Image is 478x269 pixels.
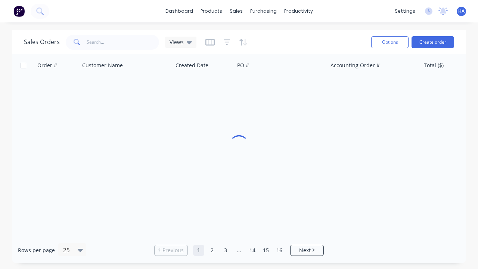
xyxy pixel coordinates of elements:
span: Next [299,247,311,254]
ul: Pagination [151,245,327,256]
a: Page 15 [260,245,271,256]
img: Factory [13,6,25,17]
div: settings [391,6,419,17]
div: productivity [280,6,317,17]
button: Create order [412,36,454,48]
a: Page 1 is your current page [193,245,204,256]
button: Options [371,36,409,48]
div: Total ($) [424,62,444,69]
span: Rows per page [18,247,55,254]
h1: Sales Orders [24,38,60,46]
a: Page 2 [207,245,218,256]
div: Customer Name [82,62,123,69]
a: Jump forward [233,245,245,256]
div: PO # [237,62,249,69]
input: Search... [87,35,159,50]
div: Accounting Order # [330,62,380,69]
a: Page 16 [274,245,285,256]
div: products [197,6,226,17]
a: Page 3 [220,245,231,256]
a: Page 14 [247,245,258,256]
div: Created Date [176,62,208,69]
a: dashboard [162,6,197,17]
span: Views [170,38,184,46]
div: sales [226,6,246,17]
div: Order # [37,62,57,69]
a: Previous page [155,247,187,254]
span: Previous [162,247,184,254]
a: Next page [291,247,323,254]
span: HA [458,8,465,15]
div: purchasing [246,6,280,17]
